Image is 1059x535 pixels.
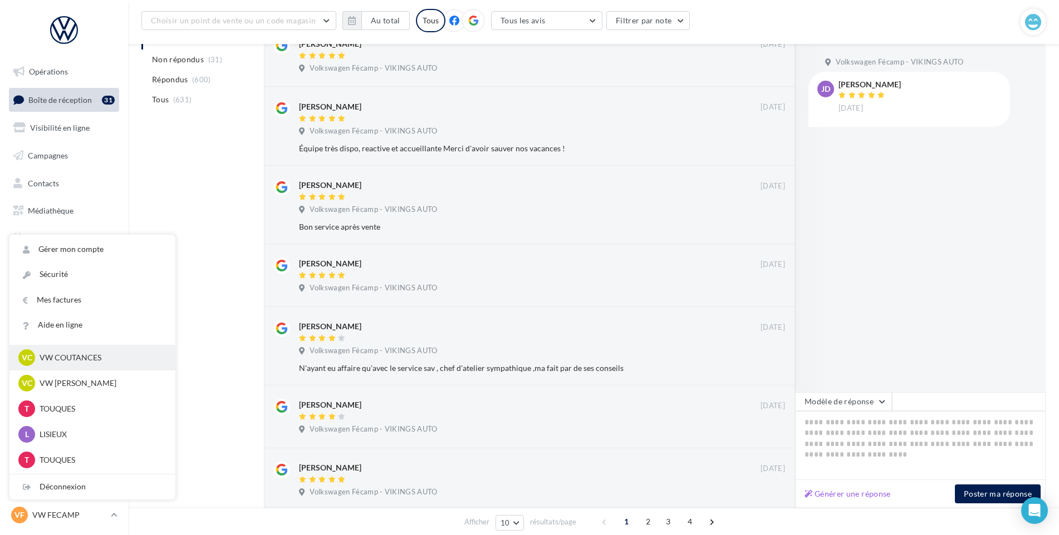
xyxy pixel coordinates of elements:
[821,83,830,95] span: JD
[40,429,162,440] p: LISIEUX
[681,513,699,531] span: 4
[29,67,68,76] span: Opérations
[748,360,785,376] button: Ignorer
[342,11,410,30] button: Au total
[192,75,211,84] span: (600)
[208,55,222,64] span: (31)
[310,487,437,497] span: Volkswagen Fécamp - VIKINGS AUTO
[310,205,437,215] span: Volkswagen Fécamp - VIKINGS AUTO
[9,313,175,338] a: Aide en ligne
[299,258,361,269] div: [PERSON_NAME]
[7,227,121,250] a: Calendrier
[152,94,169,105] span: Tous
[617,513,635,531] span: 1
[7,88,121,112] a: Boîte de réception31
[761,323,785,333] span: [DATE]
[28,95,92,104] span: Boîte de réception
[749,423,786,439] button: Ignorer
[40,352,162,363] p: VW COUTANCES
[32,509,106,521] p: VW FECAMP
[24,403,29,414] span: T
[310,126,437,136] span: Volkswagen Fécamp - VIKINGS AUTO
[151,16,316,25] span: Choisir un point de vente ou un code magasin
[7,255,121,288] a: PLV et print personnalisable
[749,486,786,502] button: Ignorer
[761,464,785,474] span: [DATE]
[173,95,192,104] span: (631)
[761,102,785,112] span: [DATE]
[530,517,576,527] span: résultats/page
[299,101,361,112] div: [PERSON_NAME]
[141,11,336,30] button: Choisir un point de vente ou un code magasin
[40,378,162,389] p: VW [PERSON_NAME]
[464,517,489,527] span: Afficher
[501,16,546,25] span: Tous les avis
[299,399,361,410] div: [PERSON_NAME]
[800,487,895,501] button: Générer une réponse
[496,515,524,531] button: 10
[14,509,24,521] span: VF
[30,123,90,132] span: Visibilité en ligne
[416,9,445,32] div: Tous
[761,181,785,191] span: [DATE]
[9,262,175,287] a: Sécurité
[310,424,437,434] span: Volkswagen Fécamp - VIKINGS AUTO
[9,237,175,262] a: Gérer mon compte
[28,206,73,215] span: Médiathèque
[40,403,162,414] p: TOUQUES
[9,474,175,499] div: Déconnexion
[606,11,690,30] button: Filtrer par note
[491,11,602,30] button: Tous les avis
[7,116,121,140] a: Visibilité en ligne
[310,63,437,73] span: Volkswagen Fécamp - VIKINGS AUTO
[1021,497,1048,524] div: Open Intercom Messenger
[299,221,713,232] div: Bon service après vente
[40,454,162,465] p: TOUQUES
[22,378,32,389] span: VC
[102,96,115,105] div: 31
[7,291,121,324] a: Campagnes DataOnDemand
[310,346,437,356] span: Volkswagen Fécamp - VIKINGS AUTO
[152,74,188,85] span: Répondus
[9,504,119,526] a: VF VW FECAMP
[748,219,785,235] button: Ignorer
[9,288,175,313] a: Mes factures
[749,282,786,298] button: Ignorer
[299,363,713,374] div: N'ayant eu affaire qu'avec le service sav , chef d'atelier sympathique ,ma fait par de ses conseils
[659,513,677,531] span: 3
[152,54,204,65] span: Non répondus
[7,199,121,222] a: Médiathèque
[22,352,32,363] span: VC
[7,60,121,83] a: Opérations
[28,178,59,187] span: Contacts
[24,454,29,465] span: T
[761,39,785,49] span: [DATE]
[501,518,510,527] span: 10
[955,484,1041,503] button: Poster ma réponse
[639,513,657,531] span: 2
[795,392,892,411] button: Modèle de réponse
[299,321,361,332] div: [PERSON_NAME]
[839,81,901,88] div: [PERSON_NAME]
[749,62,786,77] button: Ignorer
[361,11,410,30] button: Au total
[748,141,785,156] button: Ignorer
[7,144,121,167] a: Campagnes
[310,283,437,293] span: Volkswagen Fécamp - VIKINGS AUTO
[7,172,121,195] a: Contacts
[299,143,713,154] div: Équipe très dispo, reactive et accueillante Merci d'avoir sauver nos vacances !
[25,429,29,440] span: L
[836,57,963,67] span: Volkswagen Fécamp - VIKINGS AUTO
[761,260,785,270] span: [DATE]
[299,180,361,191] div: [PERSON_NAME]
[299,462,361,473] div: [PERSON_NAME]
[839,103,863,113] span: [DATE]
[761,401,785,411] span: [DATE]
[28,151,68,160] span: Campagnes
[28,234,65,243] span: Calendrier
